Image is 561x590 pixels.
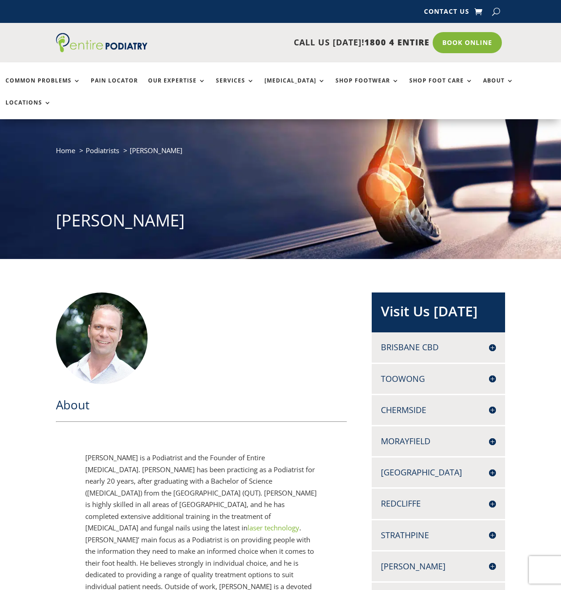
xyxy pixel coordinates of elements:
a: Our Expertise [148,77,206,97]
img: chris [56,292,148,384]
p: CALL US [DATE]! [156,37,429,49]
a: Shop Foot Care [409,77,473,97]
a: Contact Us [424,8,469,18]
h4: Strathpine [381,529,495,541]
a: [MEDICAL_DATA] [264,77,325,97]
a: laser technology [247,523,299,532]
span: 1800 4 ENTIRE [364,37,429,48]
a: Services [216,77,254,97]
h4: Brisbane CBD [381,342,495,353]
a: Podiatrists [86,146,119,155]
h4: Chermside [381,404,495,416]
a: Locations [5,99,51,119]
h1: [PERSON_NAME] [56,209,505,237]
h4: [GEOGRAPHIC_DATA] [381,467,495,478]
a: Entire Podiatry [56,45,148,54]
a: Book Online [433,32,502,53]
h4: Toowong [381,373,495,385]
h4: Morayfield [381,436,495,447]
h2: Visit Us [DATE] [381,302,495,325]
h4: [PERSON_NAME] [381,561,495,572]
nav: breadcrumb [56,144,505,163]
a: About [483,77,514,97]
img: logo (1) [56,33,148,52]
h4: Redcliffe [381,498,495,509]
a: Home [56,146,75,155]
a: Common Problems [5,77,81,97]
h2: About [56,397,347,418]
span: [PERSON_NAME] [130,146,182,155]
a: Shop Footwear [335,77,399,97]
a: Pain Locator [91,77,138,97]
